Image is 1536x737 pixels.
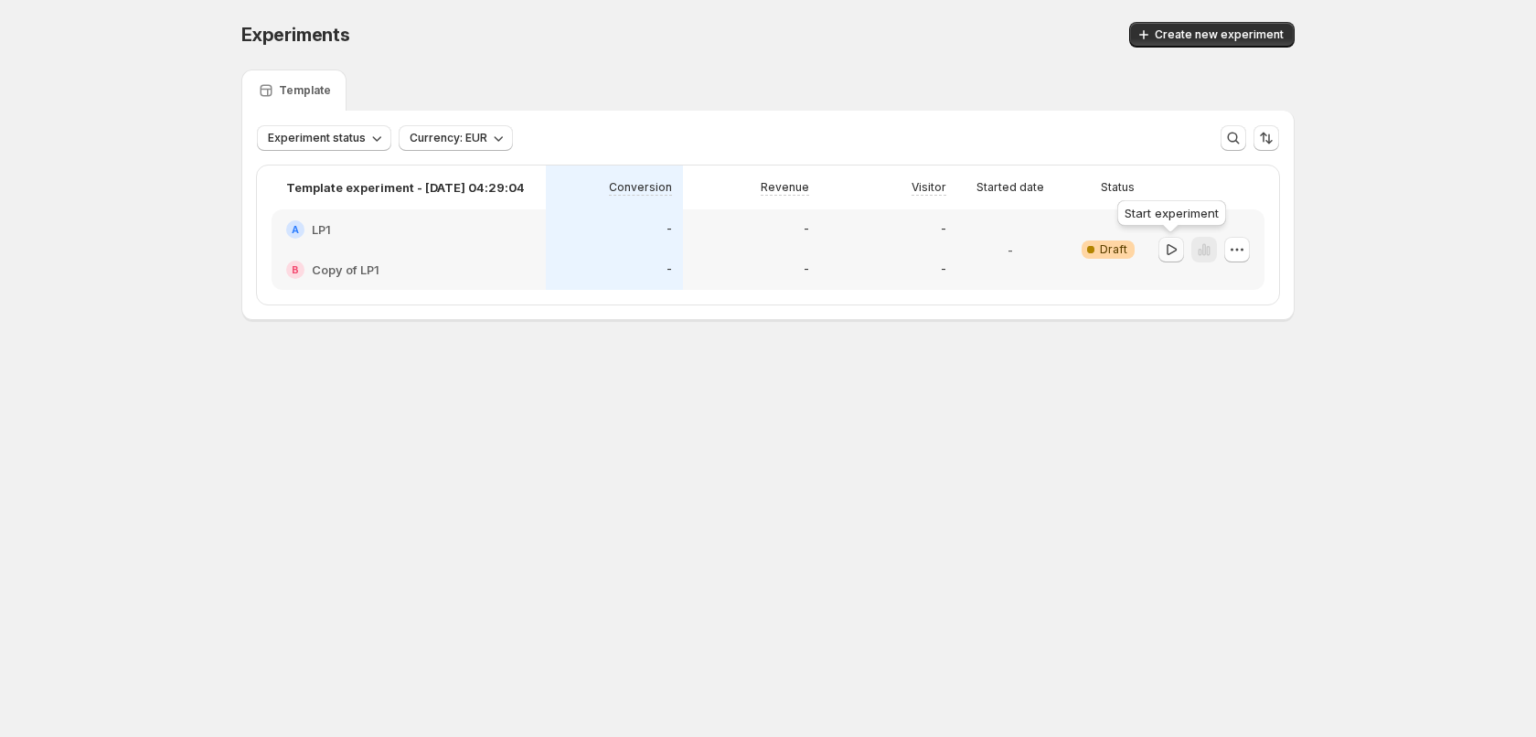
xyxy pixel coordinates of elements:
p: - [941,222,946,237]
p: Conversion [609,180,672,195]
h2: LP1 [312,220,331,239]
button: Sort the results [1253,125,1279,151]
p: - [1008,240,1013,259]
p: Revenue [761,180,809,195]
button: Currency: EUR [399,125,513,151]
iframe: Intercom live chat [1474,675,1518,719]
p: - [804,222,809,237]
span: Currency: EUR [410,131,487,145]
span: Draft [1100,242,1127,257]
p: - [804,262,809,277]
p: - [667,222,672,237]
h2: B [292,264,299,275]
h2: A [292,224,299,235]
button: Create new experiment [1129,22,1295,48]
p: Started date [976,180,1044,195]
p: Template [279,83,331,98]
h2: Copy of LP1 [312,261,379,279]
span: Experiments [241,24,350,46]
button: Experiment status [257,125,391,151]
p: Visitor [912,180,946,195]
p: Template experiment - [DATE] 04:29:04 [286,178,525,197]
p: - [941,262,946,277]
p: - [667,262,672,277]
p: Status [1101,180,1135,195]
span: Create new experiment [1155,27,1284,42]
span: Experiment status [268,131,366,145]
